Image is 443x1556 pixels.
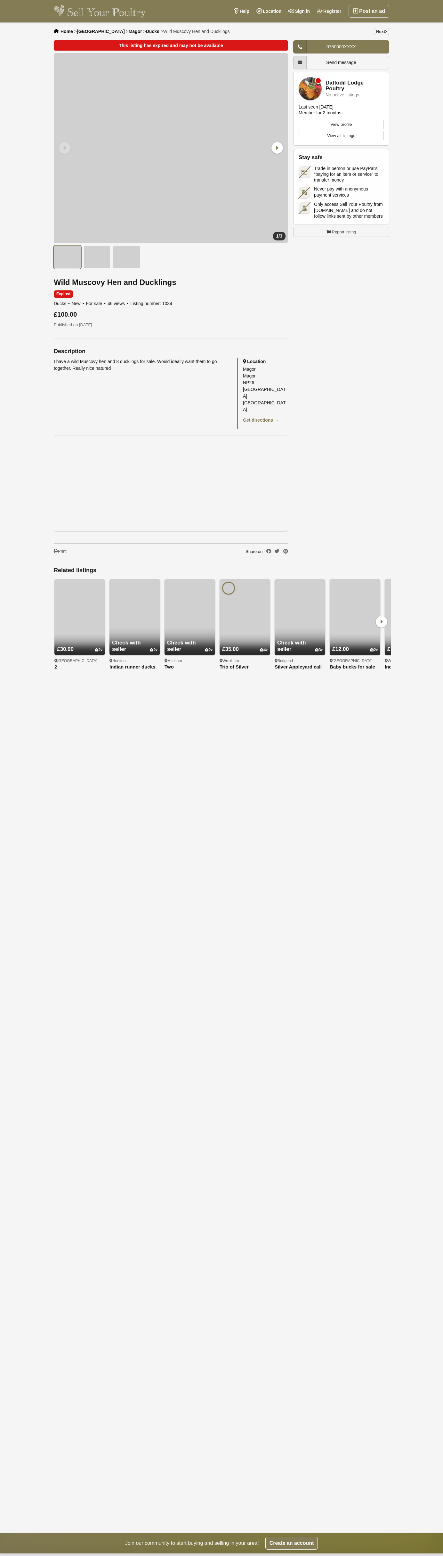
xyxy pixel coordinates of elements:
[165,628,215,655] a: Check with seller 2
[260,648,268,652] div: 4
[205,648,213,652] div: 2
[54,301,70,306] span: Ducks
[150,648,157,652] div: 2
[222,646,239,652] span: £35.00
[165,664,215,670] a: Two [DEMOGRAPHIC_DATA] [PERSON_NAME] and 1 small white chicken
[326,93,359,97] div: No active listings
[315,648,323,652] div: 3
[275,549,279,554] a: Share on Twitter
[243,366,288,413] div: Magor Magor NP26 [GEOGRAPHIC_DATA] [GEOGRAPHIC_DATA]
[108,301,129,306] span: 46 views
[313,5,345,18] a: Register
[54,311,288,318] div: £100.00
[385,658,435,663] div: Wilsden
[253,5,285,18] a: Location
[54,664,105,670] a: 2 [DEMOGRAPHIC_DATA] [PERSON_NAME] ducks
[77,29,125,34] a: [GEOGRAPHIC_DATA]
[293,40,389,53] a: 0750000XXXX
[275,664,325,670] a: Silver Appleyard call ducks for sale
[273,232,286,240] div: /
[222,582,235,595] img: Kate Unitt
[266,549,271,554] a: Share on Facebook
[95,648,102,652] div: 2
[165,658,215,663] div: Mitcham
[126,29,142,34] li: >
[125,1539,259,1547] span: Join our community to start buying and selling in your area!
[54,278,288,287] h1: Wild Muscovy Hen and Ducklings
[385,664,435,670] a: Indian runner ducks
[316,78,321,83] div: Member is offline
[277,640,306,652] span: Check with seller
[129,29,142,34] a: Magor
[293,56,389,69] a: Send message
[54,53,288,243] li: 1 / 3
[84,246,111,269] img: Wild Muscovy Hen and Ducklings - 2
[54,658,105,663] div: [GEOGRAPHIC_DATA]
[299,104,334,110] div: Last seen [DATE]
[243,358,288,365] h2: Location
[112,640,141,652] span: Check with seller
[332,646,349,652] span: £12.00
[330,634,380,655] a: £12.00 2
[54,322,288,328] p: Published on [DATE]
[109,579,160,655] img: Indian runner ducks.
[54,358,230,372] div: I have a wild Muscovy hen and 8 ducklings for sale. Would ideally want them to go together. Reall...
[275,658,325,663] div: Bridgend
[54,5,146,18] img: Sell Your Poultry
[86,301,106,306] span: For sale
[330,664,380,670] a: Baby bucks for sale
[146,29,159,34] a: Ducks
[275,579,325,655] img: Silver Appleyard call ducks for sale
[314,166,384,183] span: Trade in person or use PayPal's “paying for an item or service” to transfer money
[299,131,384,141] a: View all listings
[314,201,384,219] span: Only access Sell Your Poultry from [DOMAIN_NAME] and do not follow links sent by other members
[370,648,378,652] div: 2
[385,634,435,655] a: £15.00 2
[265,1537,318,1550] a: Create an account
[72,301,85,306] span: New
[299,77,322,100] img: Daffodil Lodge Poultry
[330,658,380,663] div: [GEOGRAPHIC_DATA]
[283,549,288,554] a: Share on Pinterest
[54,290,73,298] span: Expired
[167,640,196,652] span: Check with seller
[54,348,288,354] h2: Description
[54,549,67,554] a: Print
[54,579,105,655] img: 2 female khaki Campbell ducks
[299,110,341,116] div: Member for 2 months
[54,53,288,243] img: Wild Muscovy Hen and Ducklings - 1/3
[299,120,384,129] a: View profile
[330,579,380,655] img: Baby bucks for sale
[243,417,279,423] a: Get directions →
[54,246,81,269] img: Wild Muscovy Hen and Ducklings - 1
[349,5,389,18] a: Post an ad
[130,301,172,306] span: Listing number: 1034
[54,567,389,574] h2: Related listings
[109,658,160,663] div: Honiton
[314,186,384,198] span: Never pay with anonymous payment services
[280,233,282,239] span: 3
[332,229,356,235] span: Report listing
[60,29,73,34] span: Home
[299,154,384,161] h2: Stay safe
[109,628,160,655] a: Check with seller 2
[276,233,279,239] span: 1
[143,29,159,34] li: >
[268,140,285,156] div: Next slide
[220,658,270,663] div: Wrexham
[113,246,140,269] img: Wild Muscovy Hen and Ducklings - 3
[109,664,160,670] a: Indian runner ducks.
[161,29,230,34] li: >
[54,634,105,655] a: £30.00 2
[374,28,389,35] a: Next
[54,40,288,51] div: This listing has expired and may not be available
[230,5,253,18] a: Help
[74,29,125,34] li: >
[220,664,270,670] a: Trio of Silver Appleyard (Large Fowl) Ducks Available
[326,44,356,49] span: 0750000XXXX
[285,5,313,18] a: Sign in
[326,80,384,92] a: Daffodil Lodge Poultry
